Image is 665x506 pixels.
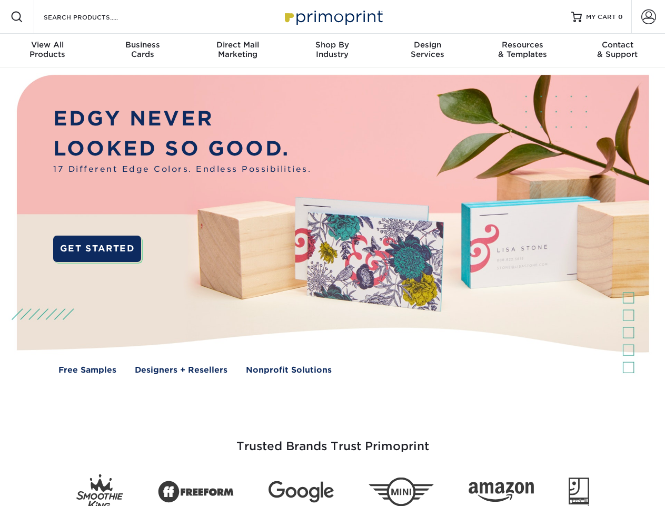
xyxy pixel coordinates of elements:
div: Cards [95,40,190,59]
a: DesignServices [380,34,475,67]
a: GET STARTED [53,236,141,262]
a: BusinessCards [95,34,190,67]
img: Google [269,481,334,503]
a: Shop ByIndustry [285,34,380,67]
div: Marketing [190,40,285,59]
span: MY CART [586,13,616,22]
span: Design [380,40,475,50]
img: Goodwill [569,478,589,506]
p: EDGY NEVER [53,104,311,134]
input: SEARCH PRODUCTS..... [43,11,145,23]
a: Nonprofit Solutions [246,364,332,376]
h3: Trusted Brands Trust Primoprint [25,414,641,466]
a: Designers + Resellers [135,364,227,376]
div: & Templates [475,40,570,59]
img: Primoprint [280,5,385,28]
div: Services [380,40,475,59]
a: Direct MailMarketing [190,34,285,67]
span: 0 [618,13,623,21]
span: Direct Mail [190,40,285,50]
span: Business [95,40,190,50]
a: Free Samples [58,364,116,376]
span: Contact [570,40,665,50]
img: Amazon [469,482,534,502]
a: Contact& Support [570,34,665,67]
span: Resources [475,40,570,50]
p: LOOKED SO GOOD. [53,134,311,164]
span: 17 Different Edge Colors. Endless Possibilities. [53,163,311,176]
a: Resources& Templates [475,34,570,67]
div: Industry [285,40,380,59]
span: Shop By [285,40,380,50]
div: & Support [570,40,665,59]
